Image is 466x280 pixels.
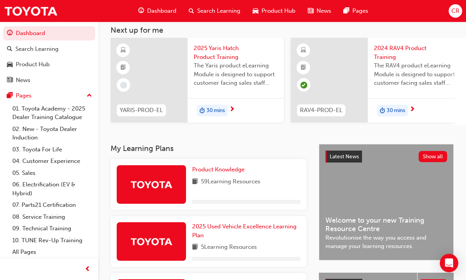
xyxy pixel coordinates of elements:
[192,177,198,187] span: book-icon
[16,60,50,69] div: Product Hub
[374,61,458,87] span: The RAV4 product eLearning Module is designed to support customer facing sales staff with introdu...
[194,44,278,61] span: 2025 Yaris Hatch Product Training
[192,165,248,174] a: Product Knowledge
[3,89,95,103] button: Pages
[352,7,368,15] span: Pages
[380,106,385,116] span: duration-icon
[253,6,258,16] span: car-icon
[111,144,307,153] h3: My Learning Plans
[194,61,278,87] span: The Yaris product eLearning Module is designed to support customer facing sales staff with introd...
[3,57,95,72] a: Product Hub
[9,179,95,199] a: 06. Electrification (EV & Hybrid)
[121,45,126,55] span: learningResourceType_ELEARNING-icon
[319,144,454,260] a: Latest NewsShow allWelcome to your new Training Resource CentreRevolutionise the way you access a...
[130,235,173,248] img: Trak
[147,7,176,15] span: Dashboard
[3,26,95,40] a: Dashboard
[85,265,91,274] span: prev-icon
[300,82,307,89] span: learningRecordVerb_PASS-icon
[7,61,13,68] span: car-icon
[301,45,306,55] span: learningResourceType_ELEARNING-icon
[325,216,447,233] span: Welcome to your new Training Resource Centre
[7,77,13,84] span: news-icon
[330,153,359,160] span: Latest News
[7,30,13,37] span: guage-icon
[9,223,95,235] a: 09. Technical Training
[16,91,32,100] div: Pages
[419,151,448,162] button: Show all
[325,233,447,251] span: Revolutionise the way you access and manage your learning resources.
[3,25,95,89] button: DashboardSearch LearningProduct HubNews
[9,123,95,144] a: 02. New - Toyota Dealer Induction
[7,46,12,53] span: search-icon
[189,6,194,16] span: search-icon
[87,91,92,101] span: up-icon
[387,106,405,115] span: 30 mins
[451,7,459,15] span: CR
[9,246,95,258] a: All Pages
[199,106,205,116] span: duration-icon
[138,6,144,16] span: guage-icon
[449,4,462,18] button: CR
[192,166,245,173] span: Product Knowledge
[337,3,374,19] a: pages-iconPages
[197,7,240,15] span: Search Learning
[15,45,59,54] div: Search Learning
[325,151,447,163] a: Latest NewsShow all
[291,38,464,122] a: RAV4-PROD-EL2024 RAV4 Product TrainingThe RAV4 product eLearning Module is designed to support cu...
[120,82,127,89] span: learningRecordVerb_NONE-icon
[374,44,458,61] span: 2024 RAV4 Product Training
[201,243,257,252] span: 5 Learning Resources
[111,38,284,122] a: YARIS-PROD-EL2025 Yaris Hatch Product TrainingThe Yaris product eLearning Module is designed to s...
[192,222,300,240] a: 2025 Used Vehicle Excellence Learning Plan
[261,7,295,15] span: Product Hub
[130,178,173,191] img: Trak
[206,106,225,115] span: 30 mins
[9,167,95,179] a: 05. Sales
[9,103,95,123] a: 01. Toyota Academy - 2025 Dealer Training Catalogue
[9,211,95,223] a: 08. Service Training
[192,243,198,252] span: book-icon
[201,177,260,187] span: 59 Learning Resources
[302,3,337,19] a: news-iconNews
[308,6,313,16] span: news-icon
[301,63,306,73] span: booktick-icon
[9,144,95,156] a: 03. Toyota For Life
[409,106,415,113] span: next-icon
[16,76,30,85] div: News
[9,199,95,211] a: 07. Parts21 Certification
[317,7,331,15] span: News
[3,42,95,56] a: Search Learning
[9,235,95,246] a: 10. TUNE Rev-Up Training
[300,106,342,115] span: RAV4-PROD-EL
[132,3,183,19] a: guage-iconDashboard
[246,3,302,19] a: car-iconProduct Hub
[229,106,235,113] span: next-icon
[440,254,458,272] div: Open Intercom Messenger
[7,92,13,99] span: pages-icon
[183,3,246,19] a: search-iconSearch Learning
[4,2,58,20] img: Trak
[98,26,466,35] h3: Next up for me
[121,63,126,73] span: booktick-icon
[192,223,297,239] span: 2025 Used Vehicle Excellence Learning Plan
[9,155,95,167] a: 04. Customer Experience
[120,106,163,115] span: YARIS-PROD-EL
[344,6,349,16] span: pages-icon
[3,73,95,87] a: News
